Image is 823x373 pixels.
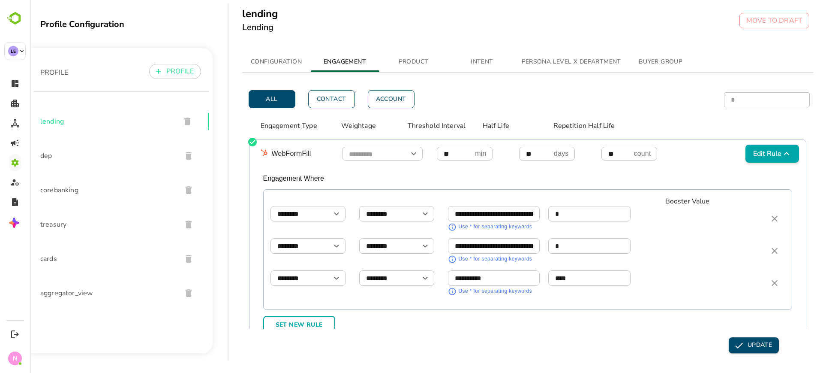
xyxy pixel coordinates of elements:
div: Profile Configuration [10,18,183,30]
div: cards [3,242,179,276]
button: Open [300,208,312,220]
p: Half Life [453,121,513,131]
p: count [604,149,621,159]
button: Open [300,272,312,284]
span: PERSONA LEVEL X DEPARTMENT [492,57,591,67]
button: MOVE TO DRAFT [709,13,779,28]
div: Use * for separating keywords [429,287,502,296]
div: LE [8,46,18,56]
p: Repetition Half Life [523,121,604,131]
img: BambooboxLogoMark.f1c84d78b4c51b1a7b5f700c9845e183.svg [4,10,26,27]
button: Edit Rule [715,145,769,163]
button: Open [389,240,401,252]
span: UPDATE [706,340,742,351]
div: lending [3,104,179,139]
div: WebFormFillOpenmindayscountEdit Rule [219,140,776,167]
button: PROFILE [119,64,171,79]
div: simple tabs [212,52,784,72]
div: aggregator_view [3,276,179,310]
span: lending [10,116,144,127]
div: treasury [3,207,179,242]
div: N [8,352,22,365]
span: aggregator_view [10,288,145,298]
span: corebanking [10,185,145,195]
span: BUYER GROUP [601,57,660,67]
div: Use * for separating keywords [429,223,502,231]
div: Booster Value [635,197,679,206]
button: Logout [9,328,21,340]
button: Open [389,208,401,220]
span: ENGAGEMENT [286,57,344,67]
h6: Lending [212,21,248,34]
span: Set New Rule [240,320,298,331]
h5: lending [212,7,248,21]
button: Open [300,240,312,252]
button: Account [338,90,384,108]
p: PROFILE [136,66,164,76]
div: Use * for separating keywords [429,255,502,264]
div: corebanking [3,173,179,207]
p: Engagement Where [233,174,769,182]
p: days [524,149,538,159]
button: All [219,90,265,108]
button: Open [389,272,401,284]
p: Threshold Interval [378,121,453,131]
span: PRODUCT [354,57,413,67]
span: dep [10,151,145,161]
p: PROFILE [10,67,38,78]
span: Edit Rule [719,149,766,159]
button: Open [378,148,390,160]
p: MOVE TO DRAFT [716,15,772,26]
button: Contact [278,90,325,108]
div: dep [3,139,179,173]
span: treasury [10,219,145,230]
button: Set New Rule [233,316,305,334]
span: INTENT [423,57,481,67]
p: Engagement Type [231,121,311,131]
p: min [445,149,456,159]
button: UPDATE [699,337,749,353]
span: CONFIGURATION [217,57,276,67]
img: hubspot.png [230,148,238,157]
span: cards [10,254,145,264]
p: WebFormFill [242,149,306,159]
p: Weightage [311,121,371,131]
